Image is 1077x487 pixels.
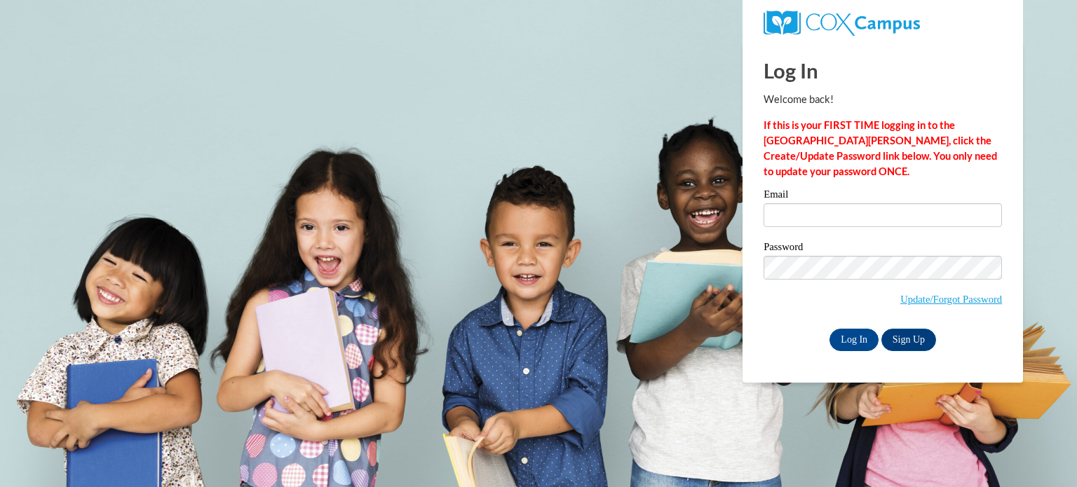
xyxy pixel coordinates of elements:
[764,16,920,28] a: COX Campus
[764,242,1002,256] label: Password
[764,189,1002,203] label: Email
[764,56,1002,85] h1: Log In
[764,92,1002,107] p: Welcome back!
[764,11,920,36] img: COX Campus
[900,294,1002,305] a: Update/Forgot Password
[829,329,879,351] input: Log In
[764,119,997,177] strong: If this is your FIRST TIME logging in to the [GEOGRAPHIC_DATA][PERSON_NAME], click the Create/Upd...
[881,329,936,351] a: Sign Up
